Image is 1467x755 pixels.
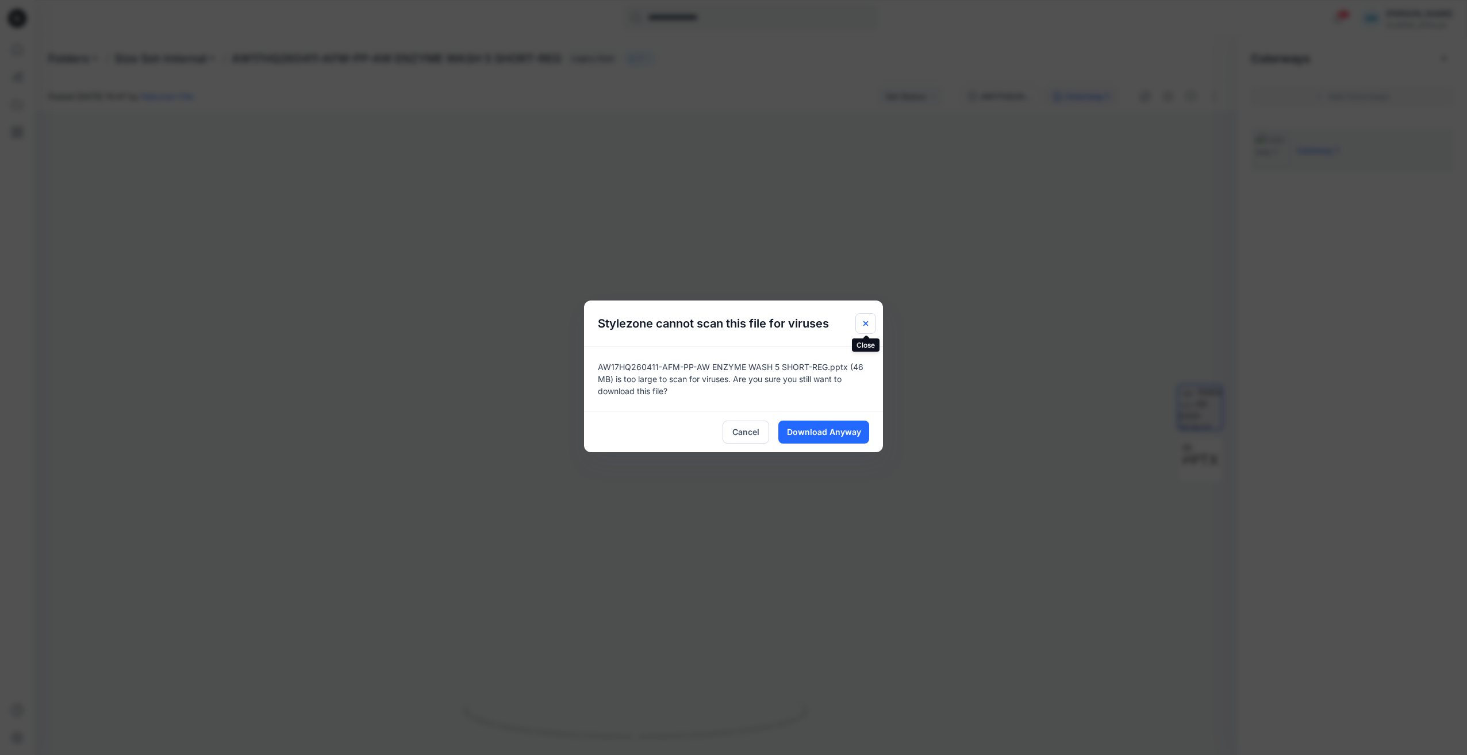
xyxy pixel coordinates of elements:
[584,301,843,346] h5: Stylezone cannot scan this file for viruses
[723,421,769,444] button: Cancel
[732,426,759,438] span: Cancel
[584,346,883,411] div: AW17HQ260411-AFM-PP-AW ENZYME WASH 5 SHORT-REG.pptx (46 MB) is too large to scan for viruses. Are...
[787,426,861,438] span: Download Anyway
[855,313,876,334] button: Close
[778,421,869,444] button: Download Anyway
